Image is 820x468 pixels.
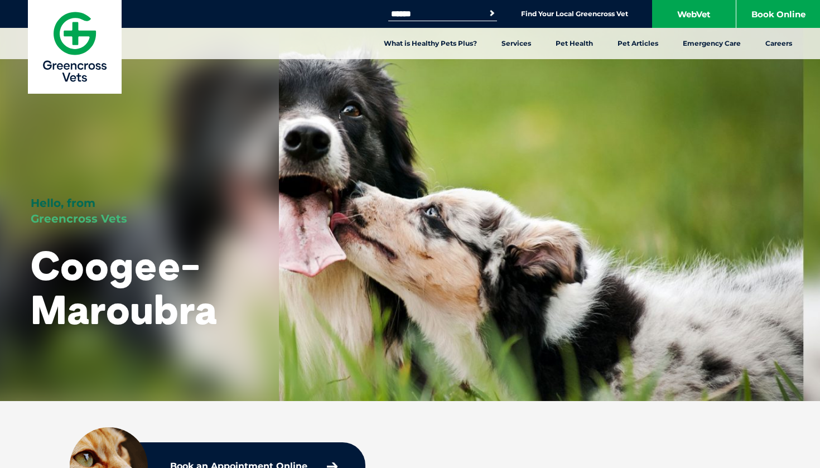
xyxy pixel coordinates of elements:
a: Pet Health [543,28,605,59]
a: Emergency Care [671,28,753,59]
a: Services [489,28,543,59]
button: Search [486,8,498,19]
h1: Coogee-Maroubra [31,243,248,331]
a: Careers [753,28,804,59]
a: What is Healthy Pets Plus? [372,28,489,59]
span: Greencross Vets [31,212,127,225]
a: Pet Articles [605,28,671,59]
span: Hello, from [31,196,95,210]
a: Find Your Local Greencross Vet [521,9,628,18]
